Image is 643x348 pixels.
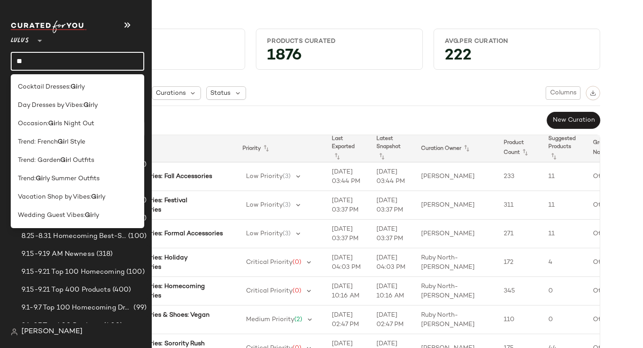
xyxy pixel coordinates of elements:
span: Low Priority [246,173,283,180]
span: New Curation [552,117,595,124]
div: Avg.per Curation [445,37,589,46]
td: 172 [497,248,541,277]
th: Latest Snapshot [369,135,414,162]
span: 9.1-9.7 Top 100 Homecoming Dresses [21,303,132,313]
img: svg%3e [11,328,18,335]
b: Gi [58,137,65,147]
span: Curations [156,89,186,98]
td: Ruby North-[PERSON_NAME] [414,248,497,277]
span: Trend: French [18,137,58,147]
b: Accessories: Holiday Accessories [125,253,225,272]
td: Ruby North-[PERSON_NAME] [414,277,497,306]
span: (400) [111,285,131,295]
span: 8.25-8.31 Homecoming Best-Sellers [21,231,126,242]
th: Priority [235,135,325,162]
td: [DATE] 02:47 PM [369,306,414,334]
b: Gi [60,156,67,165]
span: 9.15-9.19 AM Newness [21,249,95,259]
span: rly [92,211,99,220]
button: Columns [546,86,580,100]
span: Status [210,89,230,98]
td: 271 [497,220,541,248]
th: Product Count [497,135,541,162]
span: Columns [550,89,576,97]
b: Accessories: Fall Accessories [125,172,212,181]
span: 9.1-9.7 Top 400 Products [21,321,102,331]
th: Group Name [586,135,630,162]
div: 222 [438,49,596,66]
span: Critical Priority [246,259,292,266]
b: Accessories: Formal Accessories [125,229,223,238]
span: rly [98,192,105,202]
td: [DATE] 10:16 AM [369,277,414,306]
td: [DATE] 03:37 PM [325,220,369,248]
span: rl Outfits [67,156,94,165]
span: (3) [283,173,291,180]
td: [DATE] 03:37 PM [369,220,414,248]
td: 4 [541,248,586,277]
span: (100) [126,231,146,242]
span: Trend: [18,174,36,183]
span: (3) [283,202,291,208]
td: Other [586,162,630,191]
span: rly Summer Outfits [43,174,100,183]
td: [DATE] 04:03 PM [325,248,369,277]
td: Other [586,220,630,248]
div: Curations [90,37,234,46]
td: [DATE] 03:44 PM [369,162,414,191]
b: Gi [36,174,43,183]
span: (99) [132,303,146,313]
div: 1876 [260,49,418,66]
b: Gi [91,192,98,202]
td: 110 [497,306,541,334]
td: [PERSON_NAME] [414,162,497,191]
span: rls Night Out [55,119,94,128]
td: [DATE] 03:37 PM [369,191,414,220]
td: 11 [541,191,586,220]
span: (0) [292,259,301,266]
div: Products Curated [267,37,411,46]
td: 311 [497,191,541,220]
td: [PERSON_NAME] [414,191,497,220]
th: Curation [79,135,235,162]
td: 0 [541,277,586,306]
td: [DATE] 10:16 AM [325,277,369,306]
span: Low Priority [246,230,283,237]
td: [DATE] 04:03 PM [369,248,414,277]
span: (400) [102,321,122,331]
b: Accessories & Shoes: Vegan Leather [125,310,225,329]
span: (318) [95,249,113,259]
b: Gi [84,101,91,110]
span: Lulus [11,30,29,47]
b: Accessories: Festival Accessories [125,196,225,215]
span: Occasion: [18,119,48,128]
td: Other [586,248,630,277]
span: 9.15-9.21 Top 100 Homecoming [21,267,125,277]
span: Trend: Garden [18,156,60,165]
span: (0) [292,288,301,294]
span: rly [78,82,85,92]
span: (2) [294,316,302,323]
td: 11 [541,162,586,191]
th: Suggested Products [541,135,586,162]
b: Gi [48,119,55,128]
th: Curation Owner [414,135,497,162]
td: 11 [541,220,586,248]
td: [DATE] 02:47 PM [325,306,369,334]
td: 233 [497,162,541,191]
b: Gi [71,82,78,92]
b: Accessories: Homecoming Accessories [125,282,225,301]
b: Gi [85,211,92,220]
span: Critical Priority [246,288,292,294]
div: 815 [83,49,241,66]
span: rly [91,101,98,110]
img: svg%3e [590,90,596,96]
span: (3) [283,230,291,237]
td: 0 [541,306,586,334]
span: 9.15-9.21 Top 400 Products [21,285,111,295]
span: [PERSON_NAME] [21,327,83,337]
td: [DATE] 03:37 PM [325,191,369,220]
td: [PERSON_NAME] [414,220,497,248]
td: Ruby North-[PERSON_NAME] [414,306,497,334]
td: Other [586,277,630,306]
